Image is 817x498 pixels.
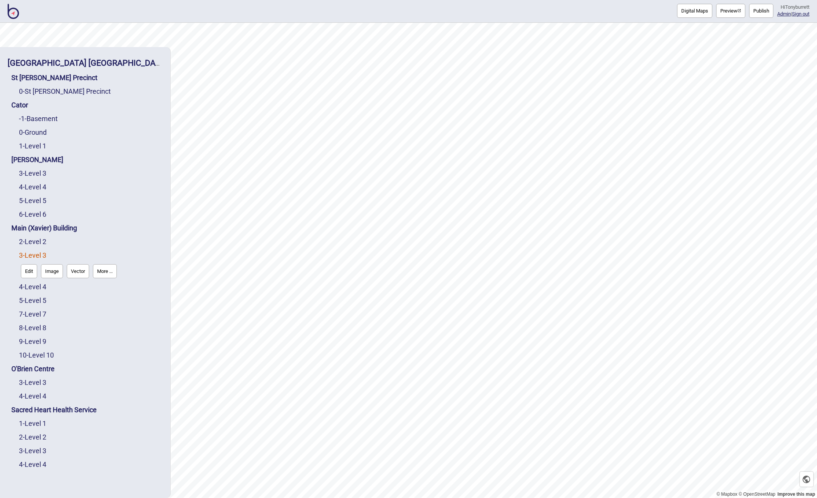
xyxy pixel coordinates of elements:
[19,180,163,194] div: Level 4
[19,183,46,191] a: 4-Level 4
[19,249,163,280] div: Level 3
[19,142,46,150] a: 1-Level 1
[737,9,741,13] img: preview
[91,262,119,280] a: More ...
[19,294,163,307] div: Level 5
[11,98,163,112] div: Cator
[19,348,163,362] div: Level 10
[19,417,163,430] div: Level 1
[677,4,712,18] button: Digital Maps
[11,403,163,417] div: Sacred Heart Health Service
[19,444,163,458] div: Level 3
[19,337,46,345] a: 9-Level 9
[11,156,63,164] a: [PERSON_NAME]
[93,264,117,278] button: More ...
[19,307,163,321] div: Level 7
[19,210,46,218] a: 6-Level 6
[11,362,163,376] div: O'Brien Centre
[19,112,163,126] div: Basement
[19,351,54,359] a: 10-Level 10
[19,283,46,291] a: 4-Level 4
[19,430,163,444] div: Level 2
[19,376,163,389] div: Level 3
[19,208,163,221] div: Level 6
[777,4,809,11] div: Hi Tonyburrett
[19,169,46,177] a: 3-Level 3
[11,153,163,167] div: De Lacy
[39,262,65,280] a: Image
[19,238,46,246] a: 2-Level 2
[749,4,773,18] button: Publish
[8,55,163,71] div: St Vincent's Public Hospital Sydney
[11,365,55,373] a: O'Brien Centre
[19,194,163,208] div: Level 5
[19,85,163,98] div: St Vincent's Precinct
[716,4,745,18] a: Previewpreview
[19,251,46,259] a: 3-Level 3
[19,115,58,123] a: -1-Basement
[19,296,46,304] a: 5-Level 5
[11,71,163,85] div: St Vincent's Precinct
[8,4,19,19] img: BindiMaps CMS
[19,87,111,95] a: 0-St [PERSON_NAME] Precinct
[19,128,47,136] a: 0-Ground
[65,262,91,280] a: Vector
[716,492,737,497] a: Mapbox
[778,492,815,497] a: Map feedback
[738,492,775,497] a: OpenStreetMap
[19,321,163,335] div: Level 8
[777,11,792,17] span: |
[19,447,46,455] a: 3-Level 3
[792,11,809,17] button: Sign out
[11,406,97,414] a: Sacred Heart Health Service
[19,324,46,332] a: 8-Level 8
[19,235,163,249] div: Level 2
[19,378,46,386] a: 3-Level 3
[19,389,163,403] div: Level 4
[21,264,37,278] button: Edit
[67,264,89,278] button: Vector
[19,460,46,468] a: 4-Level 4
[11,74,97,82] a: St [PERSON_NAME] Precinct
[11,221,163,235] div: Main (Xavier) Building
[19,262,39,280] a: Edit
[19,310,46,318] a: 7-Level 7
[19,139,163,153] div: Level 1
[19,197,46,205] a: 5-Level 5
[41,264,63,278] button: Image
[8,58,167,68] a: [GEOGRAPHIC_DATA] [GEOGRAPHIC_DATA]
[19,392,46,400] a: 4-Level 4
[19,126,163,139] div: Ground
[19,433,46,441] a: 2-Level 2
[19,280,163,294] div: Level 4
[19,419,46,427] a: 1-Level 1
[777,11,791,17] a: Admin
[19,458,163,471] div: Level 4
[19,335,163,348] div: Level 9
[11,101,28,109] a: Cator
[716,4,745,18] button: Preview
[11,224,77,232] a: Main (Xavier) Building
[19,167,163,180] div: Level 3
